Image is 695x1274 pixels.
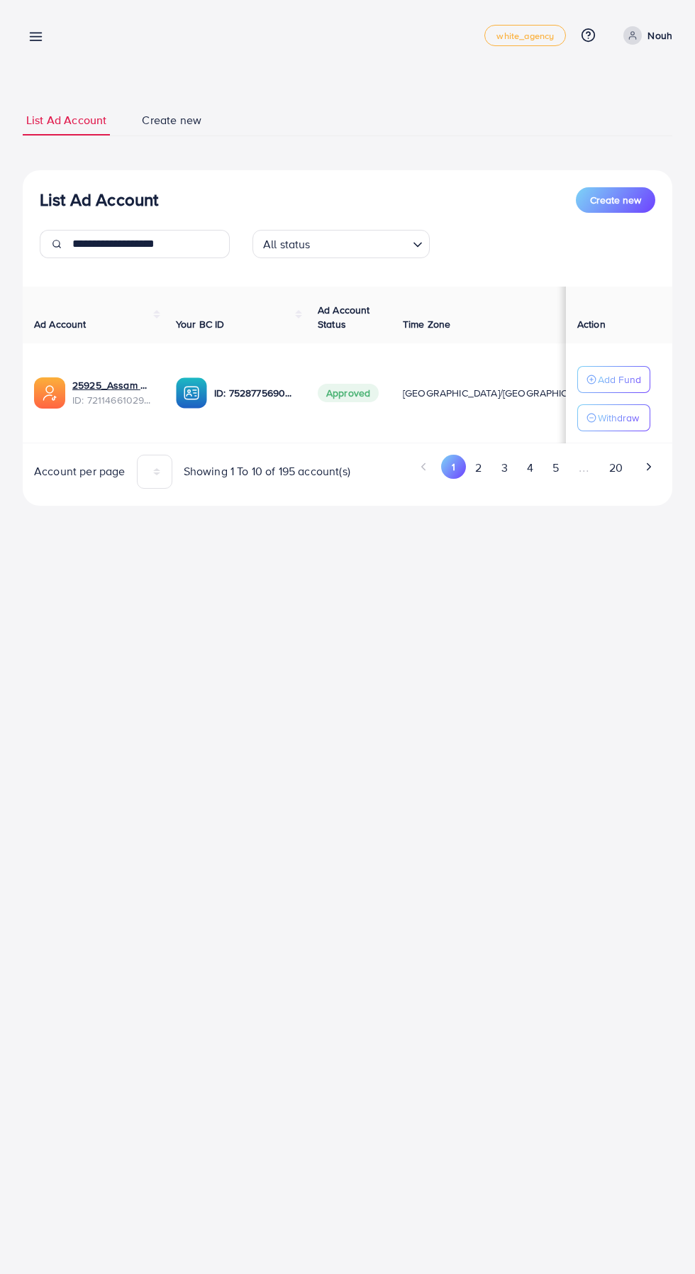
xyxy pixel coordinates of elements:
a: Nouh [618,26,672,45]
span: ID: 7211466102910582786 [72,393,153,407]
button: Go to page 4 [517,455,543,481]
img: ic-ads-acc.e4c84228.svg [34,377,65,409]
a: white_agency [484,25,566,46]
button: Go to page 3 [491,455,517,481]
a: 25925_Assam Rafique_1679055162750 [72,378,153,392]
span: Create new [142,112,201,128]
p: Withdraw [598,409,639,426]
div: Search for option [252,230,430,258]
span: Showing 1 To 10 of 195 account(s) [184,463,350,480]
button: Add Fund [577,366,650,393]
button: Create new [576,187,655,213]
button: Go to page 20 [599,455,632,481]
span: Account per page [34,463,126,480]
p: ID: 7528775690330750993 [214,384,295,401]
button: Go to page 2 [466,455,491,481]
p: Add Fund [598,371,641,388]
span: Ad Account Status [318,303,370,331]
span: Time Zone [403,317,450,331]
button: Withdraw [577,404,650,431]
img: ic-ba-acc.ded83a64.svg [176,377,207,409]
h3: List Ad Account [40,189,158,210]
span: Approved [318,384,379,402]
p: Nouh [647,27,672,44]
button: Go to page 5 [543,455,568,481]
span: All status [260,234,313,255]
button: Go to next page [636,455,661,479]
span: Create new [590,193,641,207]
span: List Ad Account [26,112,106,128]
ul: Pagination [359,455,661,481]
input: Search for option [315,231,407,255]
button: Go to page 1 [441,455,466,479]
span: Ad Account [34,317,87,331]
div: <span class='underline'>25925_Assam Rafique_1679055162750</span></br>7211466102910582786 [72,378,153,407]
span: [GEOGRAPHIC_DATA]/[GEOGRAPHIC_DATA] [403,386,600,400]
span: white_agency [496,31,554,40]
span: Action [577,317,606,331]
span: Your BC ID [176,317,225,331]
